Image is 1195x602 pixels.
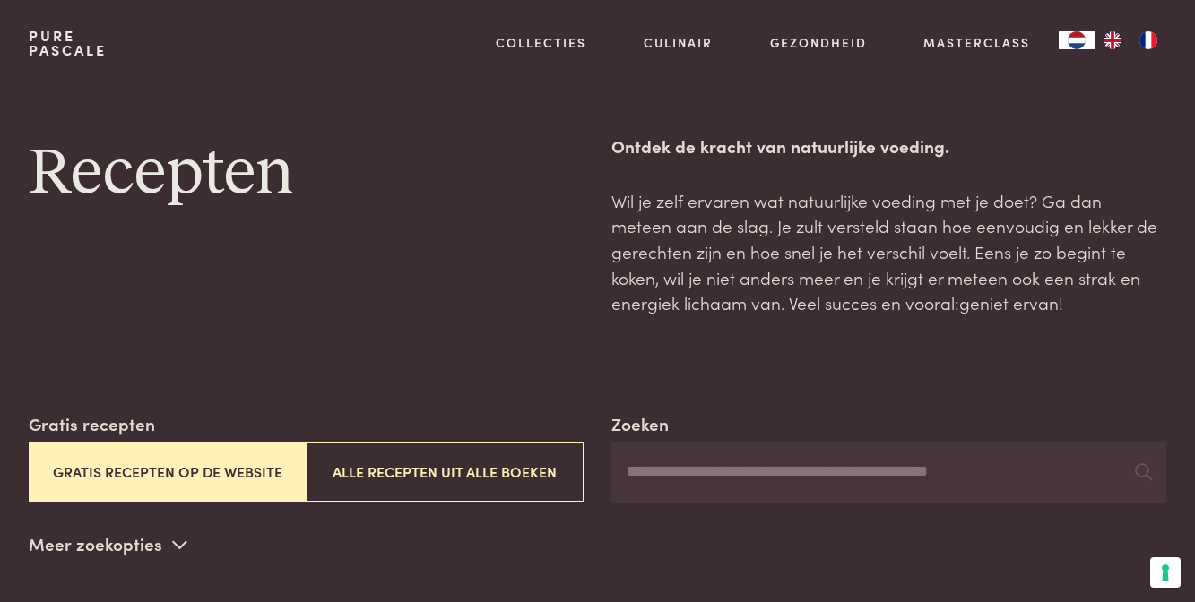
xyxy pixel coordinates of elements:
[611,133,949,158] strong: Ontdek de kracht van natuurlijke voeding.
[29,133,584,214] h1: Recepten
[770,33,867,52] a: Gezondheid
[29,29,107,57] a: PurePascale
[644,33,713,52] a: Culinair
[29,442,306,502] button: Gratis recepten op de website
[1059,31,1166,49] aside: Language selected: Nederlands
[496,33,586,52] a: Collecties
[1095,31,1166,49] ul: Language list
[1130,31,1166,49] a: FR
[611,411,669,437] label: Zoeken
[306,442,583,502] button: Alle recepten uit alle boeken
[29,531,187,558] p: Meer zoekopties
[1150,557,1181,588] button: Uw voorkeuren voor toestemming voor trackingtechnologieën
[1095,31,1130,49] a: EN
[29,411,155,437] label: Gratis recepten
[1059,31,1095,49] div: Language
[611,188,1166,316] p: Wil je zelf ervaren wat natuurlijke voeding met je doet? Ga dan meteen aan de slag. Je zult verst...
[923,33,1030,52] a: Masterclass
[1059,31,1095,49] a: NL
